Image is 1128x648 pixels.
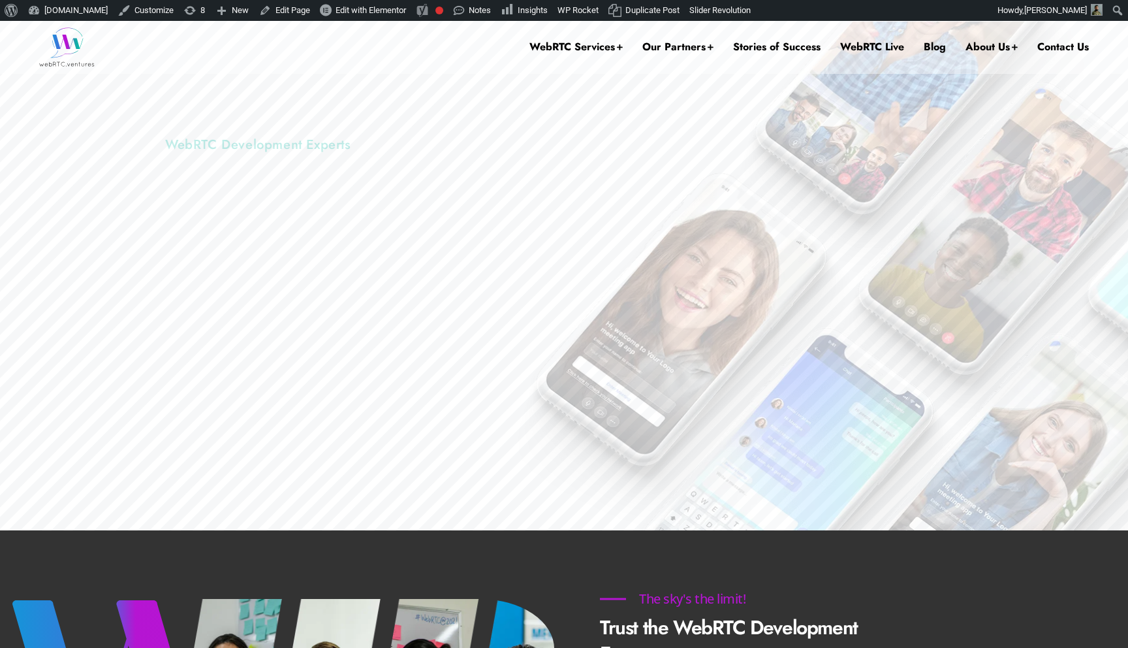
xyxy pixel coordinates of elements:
a: WebRTC Live [840,21,904,73]
a: Stories of Success [733,21,821,73]
a: WebRTC Services [529,21,623,73]
span: [PERSON_NAME] [1024,5,1087,15]
h6: The sky's the limit! [600,592,785,606]
img: WebRTC.ventures [39,27,95,67]
span: Edit with Elementor [336,5,406,15]
div: Needs improvement [435,7,443,14]
a: Blog [924,21,946,73]
span: Slider Revolution [689,5,751,15]
a: Contact Us [1037,21,1089,73]
h1: WebRTC Development Experts [126,137,556,153]
a: Our Partners [642,21,713,73]
a: About Us [965,21,1018,73]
